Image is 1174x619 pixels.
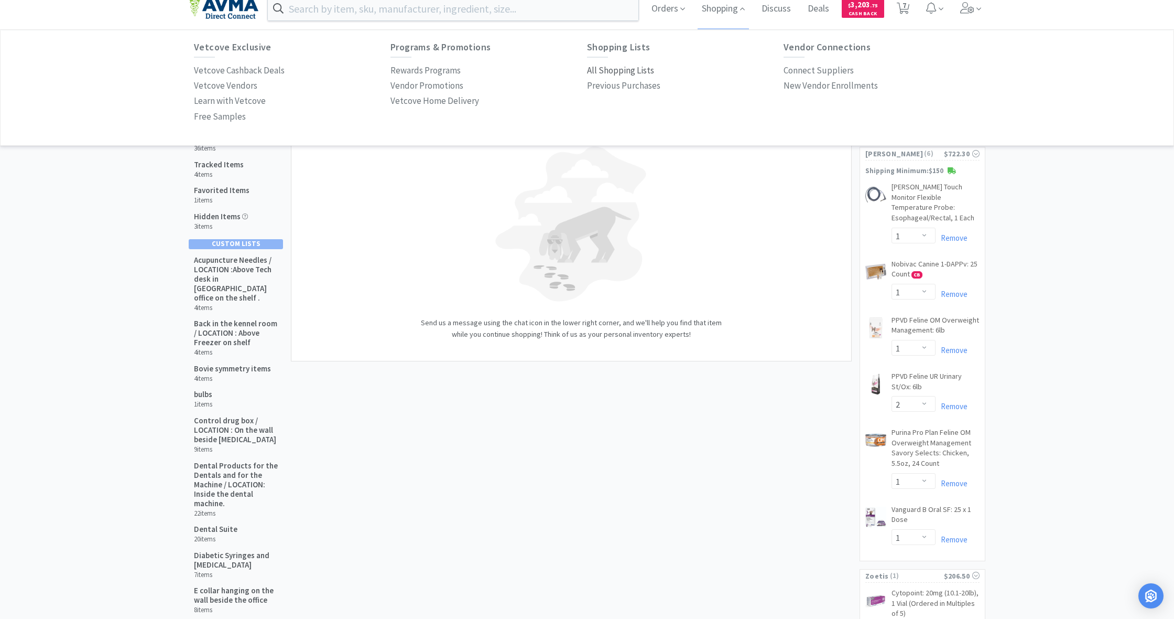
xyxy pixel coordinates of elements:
img: 6c525d2023074ece80ebef8955eb909f_75485.jpeg [865,184,886,205]
div: $722.30 [944,148,980,159]
h5: Bovie symmetry items [194,364,271,373]
p: Vetcove Home Delivery [390,94,479,108]
span: ( 6 ) [923,148,944,159]
p: New Vendor Enrollments [784,79,878,93]
a: Rewards Programs [390,63,461,78]
p: Previous Purchases [587,79,660,93]
h6: 9 items [194,445,278,454]
p: Send us a message using the chat icon in the lower right corner, and we'll help you find that ite... [414,317,729,340]
img: 5381fea8405849469fcab944e4b645a5_174084.jpeg [865,507,886,528]
p: Learn with Vetcove [194,94,266,108]
a: Remove [936,289,968,299]
h6: 7 items [194,571,278,579]
h6: 4 items [194,170,244,179]
h5: Acupuncture Needles / LOCATION :Above Tech desk in [GEOGRAPHIC_DATA] office on the shelf . [194,255,278,303]
a: Remove [936,233,968,243]
h5: bulbs [194,390,212,399]
a: PPVD Feline OM Overweight Management: 6lb [892,315,980,340]
h5: Hidden Items [194,212,248,221]
a: Deals [803,4,833,14]
p: Free Samples [194,110,246,124]
h5: Diabetic Syringes and [MEDICAL_DATA] [194,551,278,570]
a: Learn with Vetcove [194,93,266,109]
h5: E collar hanging on the wall beside the office [194,586,278,605]
span: Zoetis [865,570,889,582]
h6: Vendor Connections [784,42,980,52]
span: [PERSON_NAME] [865,148,923,159]
a: Vendor Promotions [390,78,463,93]
a: All Shopping Lists [587,63,654,78]
span: Cash Back [848,11,878,18]
a: PPVD Feline UR Urinary St/Ox: 6lb [892,371,980,396]
div: $206.50 [944,570,980,582]
a: New Vendor Enrollments [784,78,878,93]
a: Vanguard B Oral SF: 25 x 1 Dose [892,505,980,529]
h5: Dental Suite [194,525,237,534]
span: . 75 [870,2,878,9]
img: 5b2daa77429b41e0af7fb212450c441d_75977.jpeg [865,317,886,338]
a: Previous Purchases [587,78,660,93]
h5: Control drug box / LOCATION : On the wall beside [MEDICAL_DATA] [194,416,278,444]
a: 7 [893,5,914,15]
div: Open Intercom Messenger [1138,583,1164,609]
a: [PERSON_NAME] Touch Monitor Flexible Temperature Probe: Esophageal/Rectal, 1 Each [892,182,980,227]
h6: 4 items [194,375,271,383]
h5: Back in the kennel room / LOCATION : Above Freezer on shelf [194,319,278,347]
h6: 1 items [194,400,212,409]
span: ( 1 ) [889,571,944,581]
h6: 20 items [194,535,237,543]
a: Vetcove Cashback Deals [194,63,285,78]
h6: 4 items [194,304,278,312]
a: Remove [936,478,968,488]
img: 6638a3361b534f52bfcd1450b6929805_75981.jpeg [865,373,886,394]
h6: 3 items [194,222,248,231]
h5: Tracked Items [194,160,244,169]
h6: 1 items [194,196,249,205]
a: Vetcove Vendors [194,78,257,93]
a: Remove [936,401,968,411]
h6: 36 items [194,144,244,153]
h6: Programs & Promotions [390,42,587,52]
p: Vendor Promotions [390,79,463,93]
a: Vetcove Home Delivery [390,93,479,109]
img: bd664e03be1e4343977eeb9e4a5ab1c4_529555.jpeg [865,590,886,611]
div: Custom Lists [189,239,283,249]
p: Shipping Minimum: $150 [860,166,985,177]
a: Nobivac Canine 1-DAPPv: 25 Count CB [892,259,980,284]
a: Purina Pro Plan Feline OM Overweight Management Savory Selects: Chicken, 5.5oz, 24 Count [892,428,980,473]
a: Remove [936,535,968,545]
a: Free Samples [194,109,246,124]
img: 5eae239c10264891b05737182b8e15f2_492297.jpeg [865,261,886,282]
h6: 22 items [194,509,278,518]
span: CB [912,272,922,278]
h6: Shopping Lists [587,42,784,52]
h5: Dental Products for the Dentals and for the Machine / LOCATION: Inside the dental machine. [194,461,278,508]
span: $ [848,2,851,9]
img: a9035b62a61e4485b86e30e6270135a6_312022.jpeg [865,430,886,451]
a: Connect Suppliers [784,63,854,78]
p: Vetcove Vendors [194,79,257,93]
h6: 4 items [194,348,278,357]
h6: Vetcove Exclusive [194,42,390,52]
a: Discuss [757,4,795,14]
h6: 8 items [194,606,278,614]
img: blind-dog-light.png [493,135,650,313]
h5: Favorited Items [194,186,249,195]
a: Remove [936,345,968,355]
